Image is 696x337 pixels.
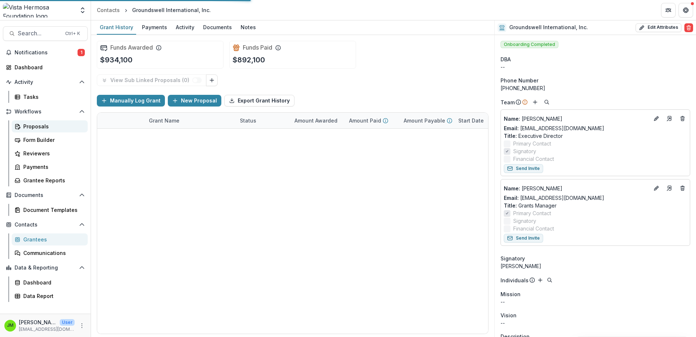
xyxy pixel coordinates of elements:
a: Payments [139,20,170,35]
span: Activity [15,79,76,85]
button: Notifications1 [3,47,88,58]
div: Notes [238,22,259,32]
span: Phone Number [501,77,538,84]
a: Form Builder [12,134,88,146]
h2: Groundswell International, Inc. [509,24,588,31]
img: Vista Hermosa Foundation logo [3,3,75,18]
span: Workflows [15,109,76,115]
div: Data Report [23,292,82,300]
p: [PERSON_NAME] [19,318,57,326]
nav: breadcrumb [94,5,214,15]
a: Email: [EMAIL_ADDRESS][DOMAIN_NAME] [504,194,604,202]
a: Dashboard [3,61,88,73]
span: Financial Contact [513,155,554,163]
span: Name : [504,116,520,122]
button: Export Grant History [224,95,294,106]
a: Document Templates [12,204,88,216]
div: Grant Name [145,113,236,128]
a: Notes [238,20,259,35]
a: Grantees [12,233,88,245]
button: Manually Log Grant [97,95,165,106]
div: Amount Paid [345,113,399,128]
div: -- [501,63,690,71]
a: Tasks [12,91,88,103]
button: Add [536,276,545,284]
span: Documents [15,192,76,198]
a: Go to contact [664,182,675,194]
div: Ctrl + K [64,30,82,38]
button: Deletes [678,114,687,123]
button: New Proposal [168,95,221,106]
a: Name: [PERSON_NAME] [504,185,649,192]
button: Search... [3,26,88,41]
button: Deletes [678,184,687,193]
a: Contacts [94,5,123,15]
div: Start Date [454,113,509,128]
span: Name : [504,185,520,191]
span: Primary Contact [513,140,551,147]
p: [PERSON_NAME] [504,115,649,123]
div: Amount Payable [399,113,454,128]
span: Email: [504,195,519,201]
button: Open Data & Reporting [3,262,88,274]
a: Proposals [12,120,88,132]
div: Groundswell International, Inc. [132,6,211,14]
div: Activity [173,22,197,32]
span: Title : [504,133,517,139]
span: Notifications [15,50,78,56]
p: View Sub Linked Proposals ( 0 ) [110,77,192,84]
span: Mission [501,290,521,298]
a: Dashboard [12,276,88,288]
div: Start Date [454,117,488,124]
button: Add [531,98,539,106]
div: Payments [23,163,82,171]
p: Executive Director [504,132,687,140]
div: Grant Name [145,117,184,124]
div: Amount Awarded [290,113,345,128]
p: User [60,319,75,326]
button: Open entity switcher [78,3,88,18]
div: Status [236,113,290,128]
span: Onboarding Completed [501,41,558,48]
div: Payments [139,22,170,32]
span: Signatory [501,255,525,262]
span: DBA [501,55,511,63]
p: [EMAIL_ADDRESS][DOMAIN_NAME] [19,326,75,333]
div: Tasks [23,93,82,101]
p: Amount Payable [404,117,445,124]
p: $892,100 [233,54,265,65]
div: Form Builder [23,136,82,144]
div: Dashboard [23,279,82,286]
span: Signatory [513,147,536,155]
p: $934,100 [100,54,133,65]
button: Open Activity [3,76,88,88]
button: Search [542,98,551,106]
div: Contacts [97,6,120,14]
p: -- [501,298,690,306]
a: Go to contact [664,113,675,124]
button: Edit Attributes [636,23,681,32]
button: Open Contacts [3,219,88,231]
span: Signatory [513,217,536,225]
button: Open Documents [3,189,88,201]
a: Grantee Reports [12,174,88,186]
button: Get Help [679,3,693,18]
div: [PHONE_NUMBER] [501,84,690,92]
span: Title : [504,202,517,209]
p: Team [501,98,515,106]
span: Data & Reporting [15,265,76,271]
span: Vision [501,311,517,319]
div: Grantee Reports [23,177,82,184]
button: Edit [652,184,661,193]
div: [PERSON_NAME] [501,262,690,270]
button: Delete [684,23,693,32]
a: Payments [12,161,88,173]
span: Search... [18,30,61,37]
span: 1 [78,49,85,56]
button: View Sub Linked Proposals (0) [97,74,206,86]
